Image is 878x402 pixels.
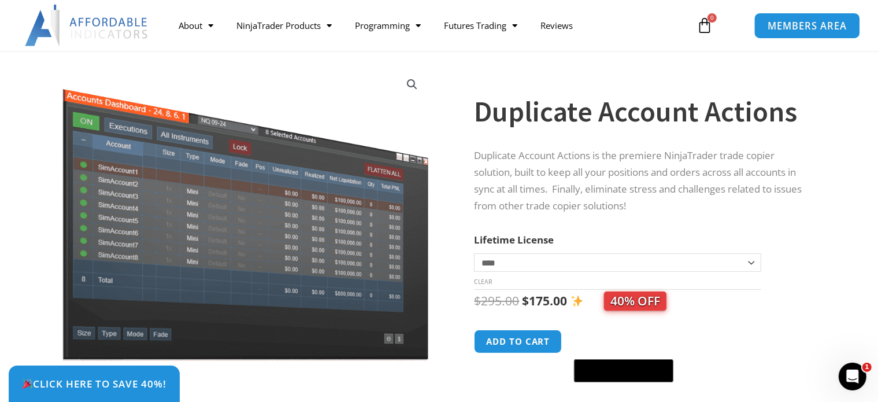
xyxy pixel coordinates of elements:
[432,12,529,39] a: Futures Trading
[474,233,554,246] label: Lifetime License
[574,359,673,382] button: Buy with GPay
[474,330,562,353] button: Add to cart
[529,12,584,39] a: Reviews
[839,363,866,390] iframe: Intercom live chat
[522,293,529,309] span: $
[474,293,481,309] span: $
[604,292,666,311] span: 40% OFF
[402,74,423,95] a: View full-screen image gallery
[754,12,860,38] a: MEMBERS AREA
[22,379,166,389] span: Click Here to save 40%!
[474,278,492,286] a: Clear options
[23,379,32,389] img: 🎉
[474,293,519,309] bdi: 295.00
[167,12,225,39] a: About
[679,9,730,42] a: 0
[707,13,717,23] span: 0
[862,363,872,372] span: 1
[25,5,149,46] img: LogoAI | Affordable Indicators – NinjaTrader
[474,91,812,132] h1: Duplicate Account Actions
[167,12,686,39] nav: Menu
[522,293,567,309] bdi: 175.00
[343,12,432,39] a: Programming
[474,147,812,215] p: Duplicate Account Actions is the premiere NinjaTrader trade copier solution, built to keep all yo...
[768,21,847,31] span: MEMBERS AREA
[225,12,343,39] a: NinjaTrader Products
[571,295,583,307] img: ✨
[572,328,676,356] iframe: Secure express checkout frame
[9,366,180,402] a: 🎉Click Here to save 40%!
